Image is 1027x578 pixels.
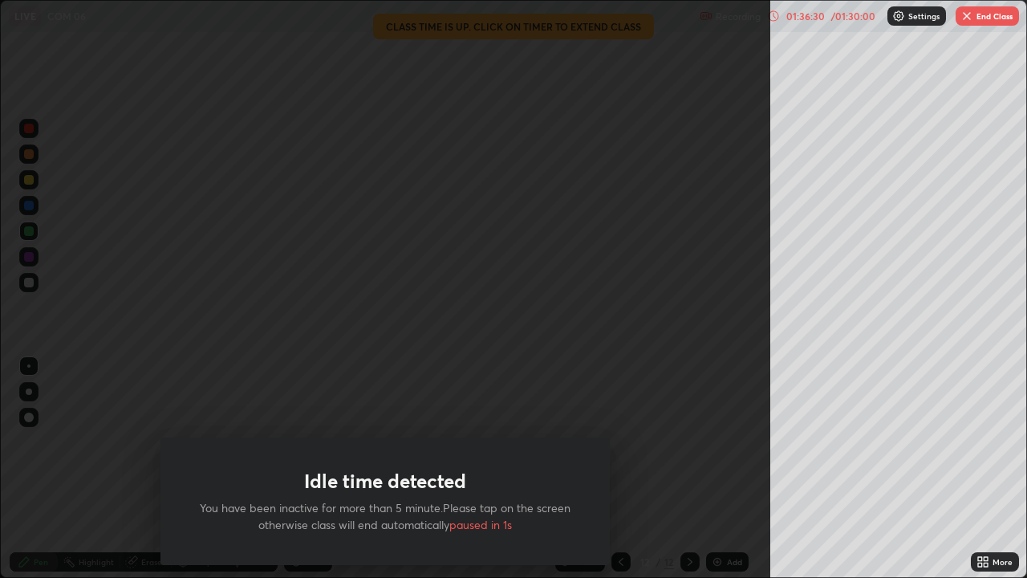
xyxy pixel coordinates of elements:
div: 01:36:30 [783,11,828,21]
h1: Idle time detected [304,470,466,493]
div: / 01:30:00 [828,11,878,21]
div: More [992,558,1013,566]
p: You have been inactive for more than 5 minute.Please tap on the screen otherwise class will end a... [199,499,571,533]
span: paused in 1s [449,517,512,532]
p: Settings [908,12,940,20]
button: End Class [956,6,1019,26]
img: class-settings-icons [892,10,905,22]
img: end-class-cross [960,10,973,22]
